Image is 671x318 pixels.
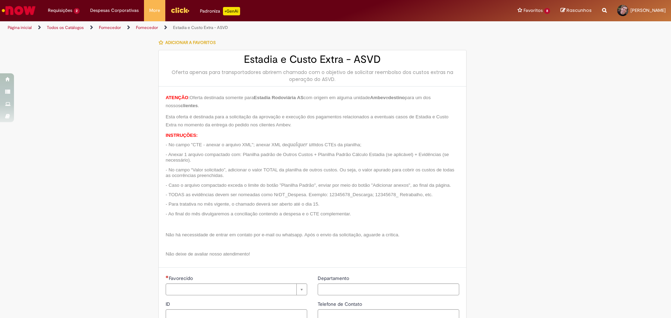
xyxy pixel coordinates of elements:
[297,95,304,100] span: AS
[166,251,250,257] span: Não deixe de avaliar nosso atendimento!
[166,152,449,163] span: - Anexar 1 arquivo compactado com: Planilha padrão de Outros Custos + Planilha Padrão Cálculo Est...
[47,25,84,30] a: Todos os Catálogos
[567,7,592,14] span: Rascunhos
[388,95,405,100] span: destino
[149,7,160,14] span: More
[166,167,454,178] span: - No campo “Valor solicitado”, adicionar o valor TOTAL da planilha de outros custos. Ou seja, o v...
[166,95,188,100] span: ATENÇÃO
[173,25,228,30] a: Estadia e Custo Extra - ASVD
[254,95,296,100] span: Estadia Rodoviária
[8,25,32,30] a: Página inicial
[166,142,287,147] span: - No campo "CTE - anexar o arquivo XML"; anexar XML de
[166,183,451,188] span: - Caso o arquivo compactado exceda o limite do botão "Planilha Padrão", enviar por meio do botão ...
[166,201,319,207] span: - Para tratativa no mês vigente, o chamado deverá ser aberto até o dia 15.
[166,114,448,127] span: Esta oferta é destinada para a solicitação da aprovação e execução dos pagamentos relacionados a ...
[165,40,216,45] span: Adicionar a Favoritos
[188,95,190,100] span: :
[166,133,198,138] span: INSTRUÇÕES:
[99,25,121,30] a: Fornecedor
[5,21,442,34] ul: Trilhas de página
[287,141,316,147] span: qualquer um
[1,3,37,17] img: ServiceNow
[316,142,361,147] span: dos CTEs da planilha;
[318,301,363,307] span: Telefone de Contato
[318,275,351,281] span: Departamento
[171,5,189,15] img: click_logo_yellow_360x200.png
[544,8,550,14] span: 8
[169,275,194,281] span: Necessários - Favorecido
[166,54,459,65] h2: Estadia e Custo Extra - ASVD
[318,283,459,295] input: Departamento
[223,7,240,15] p: +GenAi
[166,95,431,108] span: Oferta destinada somente para com origem em alguma unidade e para um dos nossos .
[166,211,351,216] span: - Ao final do mês divulgaremos a conciliação contendo a despesa e o CTE complementar.
[166,283,307,295] a: Limpar campo Favorecido
[166,69,459,83] div: Oferta apenas para transportadores abrirem chamado com o objetivo de solicitar reembolso dos cust...
[166,192,433,197] span: - TODAS as evidências devem ser nomeadas como NrDT_Despesa. Exemplo: 12345678_Descarga; 12345678_...
[200,7,240,15] div: Padroniza
[524,7,543,14] span: Favoritos
[90,7,139,14] span: Despesas Corporativas
[48,7,72,14] span: Requisições
[370,95,385,100] span: Ambev
[630,7,666,13] span: [PERSON_NAME]
[166,232,399,237] span: Não há necessidade de entrar em contato por e-mail ou whatsapp. Após o envio da solicitação, agua...
[166,301,172,307] span: ID
[561,7,592,14] a: Rascunhos
[180,103,198,108] span: clientes
[74,8,80,14] span: 2
[166,275,169,278] span: Necessários
[136,25,158,30] a: Fornecedor
[158,35,219,50] button: Adicionar a Favoritos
